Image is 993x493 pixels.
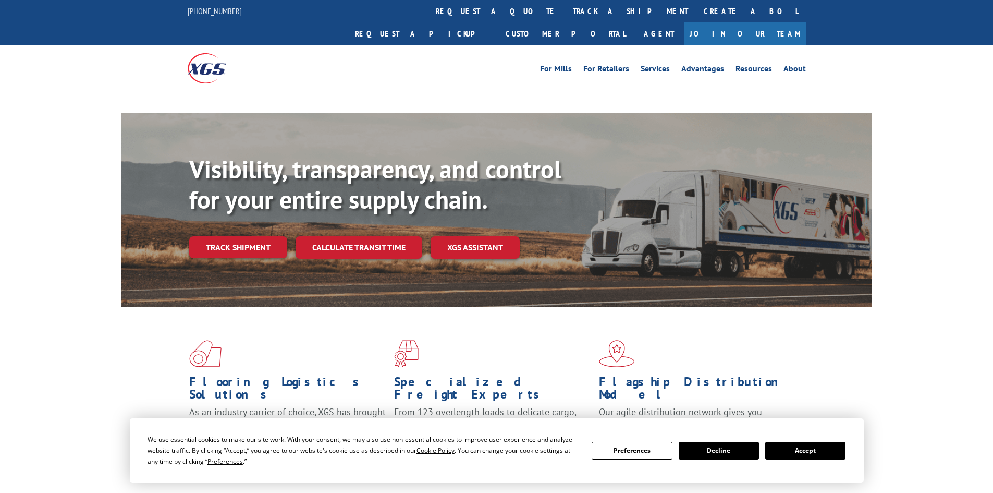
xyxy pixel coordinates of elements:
a: Resources [735,65,772,76]
div: We use essential cookies to make our site work. With your consent, we may also use non-essential ... [148,434,579,467]
span: Preferences [207,457,243,466]
span: Our agile distribution network gives you nationwide inventory management on demand. [599,406,791,430]
a: Services [641,65,670,76]
h1: Specialized Freight Experts [394,376,591,406]
img: xgs-icon-flagship-distribution-model-red [599,340,635,367]
a: For Retailers [583,65,629,76]
a: Customer Portal [498,22,633,45]
a: Request a pickup [347,22,498,45]
b: Visibility, transparency, and control for your entire supply chain. [189,153,561,215]
a: Join Our Team [684,22,806,45]
button: Accept [765,442,845,460]
h1: Flooring Logistics Solutions [189,376,386,406]
a: Agent [633,22,684,45]
h1: Flagship Distribution Model [599,376,796,406]
p: From 123 overlength loads to delicate cargo, our experienced staff knows the best way to move you... [394,406,591,452]
a: About [783,65,806,76]
a: Advantages [681,65,724,76]
a: Track shipment [189,236,287,258]
div: Cookie Consent Prompt [130,418,864,483]
a: [PHONE_NUMBER] [188,6,242,16]
a: XGS ASSISTANT [431,236,520,259]
a: For Mills [540,65,572,76]
span: As an industry carrier of choice, XGS has brought innovation and dedication to flooring logistics... [189,406,386,443]
button: Decline [679,442,759,460]
a: Calculate transit time [296,236,422,259]
img: xgs-icon-total-supply-chain-intelligence-red [189,340,222,367]
img: xgs-icon-focused-on-flooring-red [394,340,419,367]
button: Preferences [592,442,672,460]
span: Cookie Policy [416,446,455,455]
